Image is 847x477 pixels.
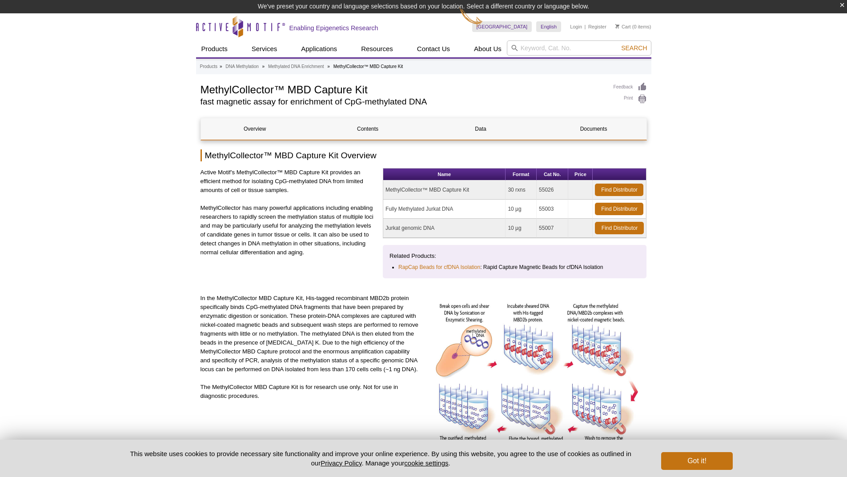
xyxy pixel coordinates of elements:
[585,21,586,32] li: |
[507,40,651,56] input: Keyword, Cat. No.
[506,168,537,180] th: Format
[506,219,537,238] td: 10 µg
[614,94,647,104] a: Print
[427,118,535,140] a: Data
[201,118,309,140] a: Overview
[588,24,606,30] a: Register
[615,21,651,32] li: (0 items)
[595,203,643,215] a: Find Distributor
[570,24,582,30] a: Login
[201,82,605,96] h1: MethylCollector™ MBD Capture Kit
[459,7,483,28] img: Change Here
[201,294,421,374] p: In the MethylCollector MBD Capture Kit, His-tagged recombinant MBD2b protein specifically binds C...
[262,64,265,69] li: »
[537,168,568,180] th: Cat No.
[389,252,640,261] p: Related Products:
[321,459,361,467] a: Privacy Policy
[469,40,507,57] a: About Us
[595,222,644,234] a: Find Distributor
[201,149,647,161] h2: MethylCollector™ MBD Capture Kit Overview
[289,24,378,32] h2: Enabling Epigenetics Research
[595,184,643,196] a: Find Distributor
[268,63,324,71] a: Methylated DNA Enrichment
[398,263,480,272] a: RapCap Beads for cfDNA Isolation
[220,64,222,69] li: »
[333,64,403,69] li: MethylCollector™ MBD Capture Kit
[506,200,537,219] td: 10 µg
[536,21,561,32] a: English
[621,44,647,52] span: Search
[383,168,506,180] th: Name
[383,180,506,200] td: MethylCollector™ MBD Capture Kit
[661,452,732,470] button: Got it!
[225,63,258,71] a: DNA Methylation
[537,200,568,219] td: 55003
[327,64,330,69] li: »
[398,263,632,272] li: : Rapid Capture Magnetic Beads for cfDNA Isolation
[615,24,631,30] a: Cart
[296,40,342,57] a: Applications
[427,294,647,465] img: MethylCollector MBD Capture Kit
[196,40,233,57] a: Products
[201,383,421,401] p: The MethylCollector MBD Capture Kit is for research use only. Not for use in diagnostic procedures.
[246,40,283,57] a: Services
[618,44,650,52] button: Search
[200,63,217,71] a: Products
[404,459,448,467] button: cookie settings
[614,82,647,92] a: Feedback
[314,118,422,140] a: Contents
[615,24,619,28] img: Your Cart
[540,118,648,140] a: Documents
[537,180,568,200] td: 55026
[537,219,568,238] td: 55007
[115,449,647,468] p: This website uses cookies to provide necessary site functionality and improve your online experie...
[383,219,506,238] td: Jurkat genomic DNA
[383,200,506,219] td: Fully Methylated Jurkat DNA
[412,40,455,57] a: Contact Us
[568,168,593,180] th: Price
[506,180,537,200] td: 30 rxns
[472,21,532,32] a: [GEOGRAPHIC_DATA]
[356,40,398,57] a: Resources
[201,168,377,195] p: Active Motif’s MethylCollector™ MBD Capture Kit provides an efficient method for isolating CpG-me...
[201,98,605,106] h2: fast magnetic assay for enrichment of CpG-methylated DNA
[201,204,377,257] p: MethylCollector has many powerful applications including enabling researchers to rapidly screen t...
